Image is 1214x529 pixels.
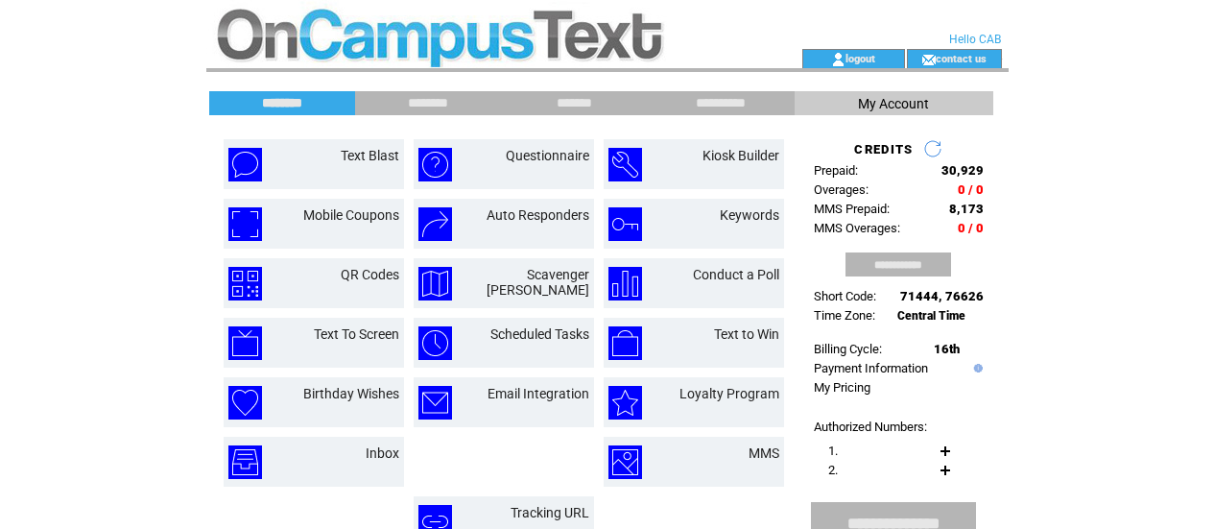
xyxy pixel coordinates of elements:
span: Short Code: [814,289,876,303]
span: CREDITS [854,142,913,156]
a: contact us [936,52,987,64]
a: Text to Win [714,326,779,342]
a: MMS [749,445,779,461]
a: QR Codes [341,267,399,282]
a: logout [845,52,875,64]
img: birthday-wishes.png [228,386,262,420]
img: inbox.png [228,445,262,479]
img: scavenger-hunt.png [418,267,452,301]
img: help.gif [969,364,983,373]
a: Text To Screen [314,326,399,342]
a: Email Integration [488,386,589,401]
span: 1. [828,444,838,458]
img: keywords.png [608,207,642,241]
a: Auto Responders [487,207,589,223]
img: questionnaire.png [418,148,452,181]
span: Authorized Numbers: [814,420,927,434]
a: Birthday Wishes [303,386,399,401]
span: MMS Overages: [814,221,900,235]
img: text-to-screen.png [228,326,262,360]
img: mms.png [608,445,642,479]
a: Tracking URL [511,505,589,520]
span: 2. [828,463,838,477]
img: scheduled-tasks.png [418,326,452,360]
span: 16th [934,342,960,356]
span: Billing Cycle: [814,342,882,356]
span: 71444, 76626 [900,289,984,303]
a: Mobile Coupons [303,207,399,223]
img: mobile-coupons.png [228,207,262,241]
a: My Pricing [814,380,870,395]
img: qr-codes.png [228,267,262,301]
span: Time Zone: [814,308,875,323]
span: Prepaid: [814,163,858,178]
img: conduct-a-poll.png [608,267,642,301]
img: loyalty-program.png [608,386,642,420]
a: Kiosk Builder [702,148,779,163]
a: Scheduled Tasks [490,326,589,342]
a: Text Blast [341,148,399,163]
img: kiosk-builder.png [608,148,642,181]
span: 30,929 [941,163,984,178]
img: auto-responders.png [418,207,452,241]
span: 8,173 [949,202,984,216]
span: Hello CAB [949,33,1001,46]
span: Central Time [897,309,965,323]
span: 0 / 0 [958,221,984,235]
span: My Account [858,96,929,111]
a: Scavenger [PERSON_NAME] [487,267,589,298]
a: Keywords [720,207,779,223]
a: Inbox [366,445,399,461]
a: Loyalty Program [679,386,779,401]
a: Conduct a Poll [693,267,779,282]
a: Payment Information [814,361,928,375]
img: text-to-win.png [608,326,642,360]
img: email-integration.png [418,386,452,420]
img: account_icon.gif [831,52,845,67]
span: 0 / 0 [958,182,984,197]
a: Questionnaire [506,148,589,163]
img: contact_us_icon.gif [921,52,936,67]
img: text-blast.png [228,148,262,181]
span: Overages: [814,182,869,197]
span: MMS Prepaid: [814,202,890,216]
